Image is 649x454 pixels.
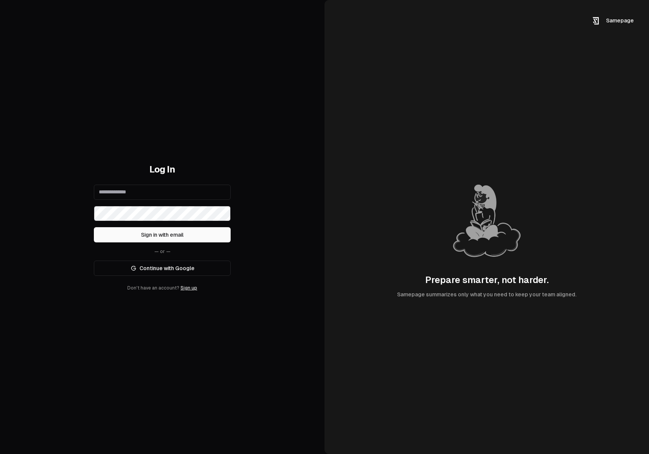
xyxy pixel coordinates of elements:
a: Sign up [180,285,197,291]
h1: Log In [94,163,231,176]
div: Prepare smarter, not harder. [425,274,549,286]
span: Samepage [606,17,634,24]
a: Continue with Google [94,261,231,276]
div: Don't have an account? [94,285,231,291]
div: Samepage summarizes only what you need to keep your team aligned. [397,291,576,298]
button: Sign in with email [94,227,231,242]
div: — or — [94,248,231,255]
